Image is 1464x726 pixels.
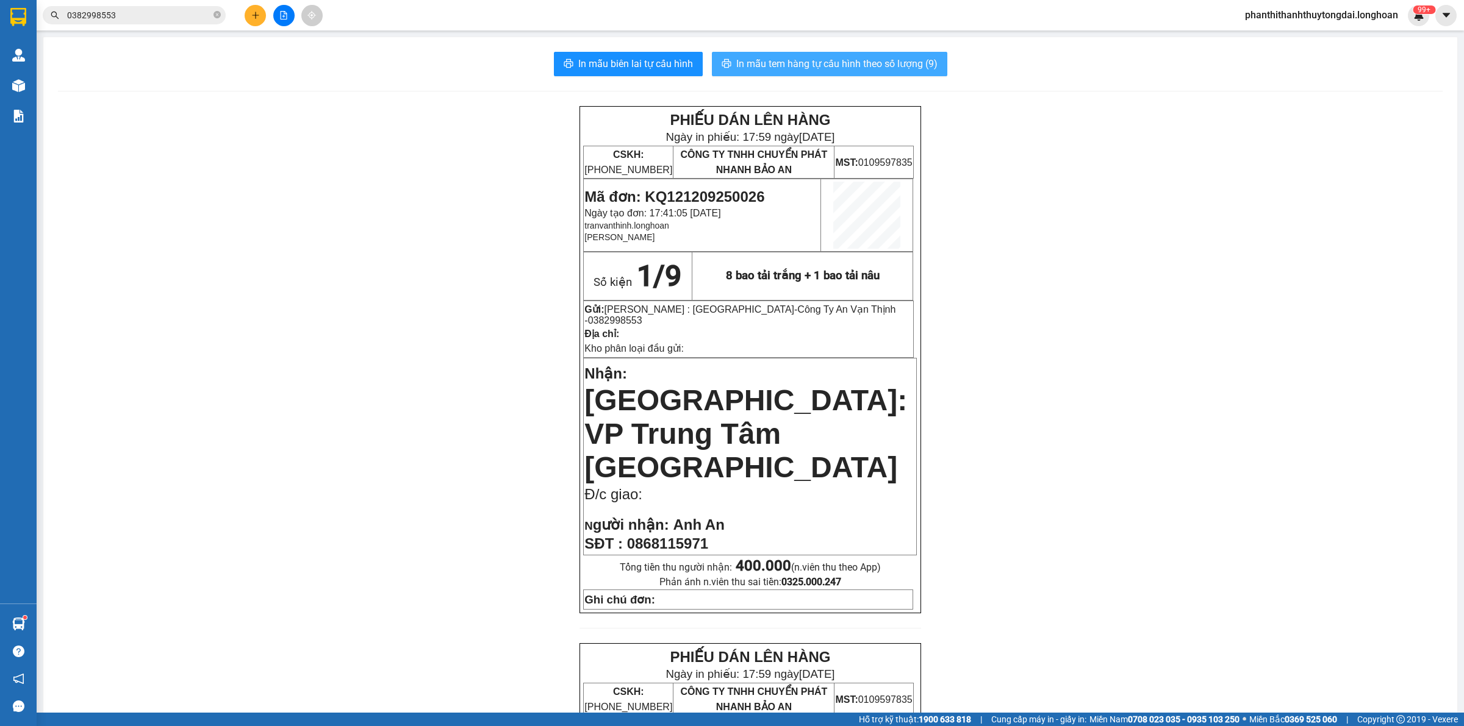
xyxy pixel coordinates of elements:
img: icon-new-feature [1413,10,1424,21]
input: Tìm tên, số ĐT hoặc mã đơn [67,9,211,22]
strong: N [584,519,669,532]
span: Ngày in phiếu: 17:59 ngày [666,667,834,680]
span: search [51,11,59,20]
span: [PHONE_NUMBER] [584,149,672,175]
img: warehouse-icon [12,617,25,630]
img: solution-icon [12,110,25,123]
sup: 322 [1413,5,1435,14]
span: [PERSON_NAME] [584,232,655,242]
span: 0109597835 [835,157,912,168]
button: aim [301,5,323,26]
span: [PHONE_NUMBER] [584,686,672,712]
sup: 1 [23,616,27,619]
button: caret-down [1435,5,1457,26]
span: file-add [279,11,288,20]
span: 0109597835 [835,694,912,705]
strong: Gửi: [584,304,604,315]
span: tranvanthinh.longhoan [584,221,669,230]
span: CÔNG TY TNHH CHUYỂN PHÁT NHANH BẢO AN [680,686,827,712]
span: Mã đơn: KQ121209250026 [584,188,764,205]
strong: MST: [835,694,858,705]
span: [PERSON_NAME] : [GEOGRAPHIC_DATA] [605,304,794,315]
span: [DATE] [799,130,835,143]
span: plus [251,11,260,20]
span: Tổng tiền thu người nhận: [620,561,881,573]
span: - [584,304,895,326]
strong: SĐT : [584,535,623,552]
span: question-circle [13,646,24,657]
strong: Ghi chú đơn: [584,593,655,606]
strong: PHIẾU DÁN LÊN HÀNG [670,112,830,128]
strong: 0325.000.247 [781,576,841,588]
button: file-add [273,5,295,26]
strong: 400.000 [736,557,791,574]
span: close-circle [213,10,221,21]
span: (n.viên thu theo App) [736,561,881,573]
strong: 0369 525 060 [1285,714,1337,724]
img: warehouse-icon [12,79,25,92]
span: In mẫu tem hàng tự cấu hình theo số lượng (9) [736,56,938,71]
span: caret-down [1441,10,1452,21]
img: logo-vxr [10,8,26,26]
span: [DATE] [799,667,835,680]
span: Miền Nam [1089,713,1240,726]
span: 0868115971 [627,535,708,552]
span: Anh An [673,516,724,533]
button: printerIn mẫu tem hàng tự cấu hình theo số lượng (9) [712,52,947,76]
span: Số kiện [594,276,632,289]
span: aim [307,11,316,20]
strong: 1900 633 818 [919,714,971,724]
span: Phản ánh n.viên thu sai tiền: [659,576,841,588]
span: gười nhận: [593,516,669,533]
span: | [1346,713,1348,726]
span: Nhận: [584,365,627,382]
span: Ngày tạo đơn: 17:41:05 [DATE] [584,208,720,218]
span: In mẫu biên lai tự cấu hình [578,56,693,71]
strong: MST: [835,157,858,168]
strong: 0708 023 035 - 0935 103 250 [1128,714,1240,724]
span: Hỗ trợ kỹ thuật: [859,713,971,726]
span: Ngày in phiếu: 17:59 ngày [666,130,834,143]
span: | [980,713,982,726]
span: Cung cấp máy in - giấy in: [991,713,1086,726]
span: Kho phân loại đầu gửi: [584,343,684,354]
span: message [13,700,24,712]
span: close-circle [213,11,221,18]
span: printer [722,59,731,70]
span: 8 bao tải trắng + 1 bao tải nâu [726,269,880,282]
img: warehouse-icon [12,49,25,62]
strong: Địa chỉ: [584,329,619,339]
span: phanthithanhthuytongdai.longhoan [1235,7,1408,23]
span: notification [13,673,24,685]
span: [GEOGRAPHIC_DATA]: VP Trung Tâm [GEOGRAPHIC_DATA] [584,384,907,483]
span: 0382998553 [588,315,642,326]
span: Đ/c giao: [584,486,642,502]
strong: CSKH: [613,686,644,697]
strong: CSKH: [613,149,644,160]
button: printerIn mẫu biên lai tự cấu hình [554,52,703,76]
span: ⚪️ [1243,717,1246,722]
span: 1/9 [637,258,681,293]
span: CÔNG TY TNHH CHUYỂN PHÁT NHANH BẢO AN [680,149,827,175]
span: copyright [1396,715,1405,724]
span: Miền Bắc [1249,713,1337,726]
span: printer [564,59,573,70]
span: Công Ty An Vạn Thịnh - [584,304,895,326]
button: plus [245,5,266,26]
strong: PHIẾU DÁN LÊN HÀNG [670,649,830,665]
